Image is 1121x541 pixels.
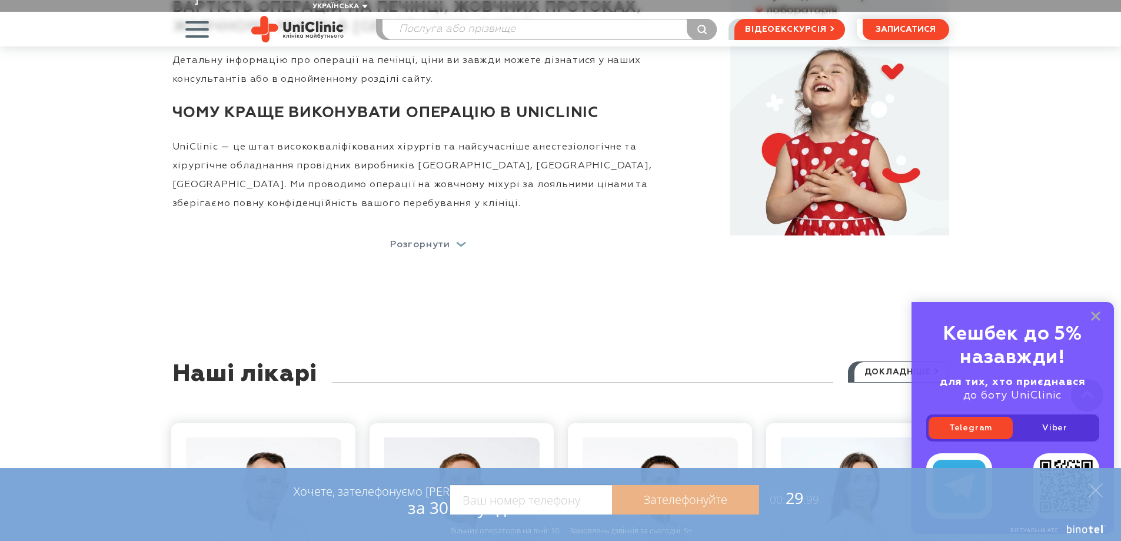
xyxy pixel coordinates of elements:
a: докладніше [848,361,949,383]
p: Розгорнути [390,240,450,250]
span: відеоекскурсія [745,19,826,39]
a: Віртуальна АТС [997,525,1106,541]
button: записатися [863,19,949,40]
h3: Чому краще виконувати операцію в UniClinic [172,92,684,135]
img: Uniclinic [251,16,344,42]
span: записатися [876,25,936,34]
div: Наші лікарі [172,361,318,406]
div: до боту UniClinic [926,376,1099,403]
button: Українська [310,2,368,11]
input: Послуга або прізвище [382,19,717,39]
span: за 30 секунд? [408,496,513,519]
span: 00: [770,492,786,507]
div: Хочете, зателефонуємо [PERSON_NAME] [294,484,513,517]
a: відеоекскурсія [734,19,844,40]
p: Детальну інформацію про операції на печінці, ціни ви завжди можете дізнатися у наших консультанті... [172,51,684,89]
input: Ваш номер телефону [450,485,612,515]
div: Вільних операторів на лінії: 10 Замовлень дзвінків за сьогодні: 5+ [450,526,692,535]
p: UniClinic — це штат висококваліфікованих хірургів та найсучасніше анестезіологічне та хірургічне ... [172,138,684,232]
span: Віртуальна АТС [1010,526,1059,534]
span: 29 [759,487,819,509]
span: Українська [312,3,359,10]
div: Кешбек до 5% назавжди! [926,323,1099,370]
b: для тих, хто приєднався [940,377,1086,387]
a: Зателефонуйте [612,485,759,515]
a: Telegram [929,417,1013,439]
span: :99 [803,492,819,507]
span: докладніше [864,362,931,382]
a: Viber [1013,417,1097,439]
